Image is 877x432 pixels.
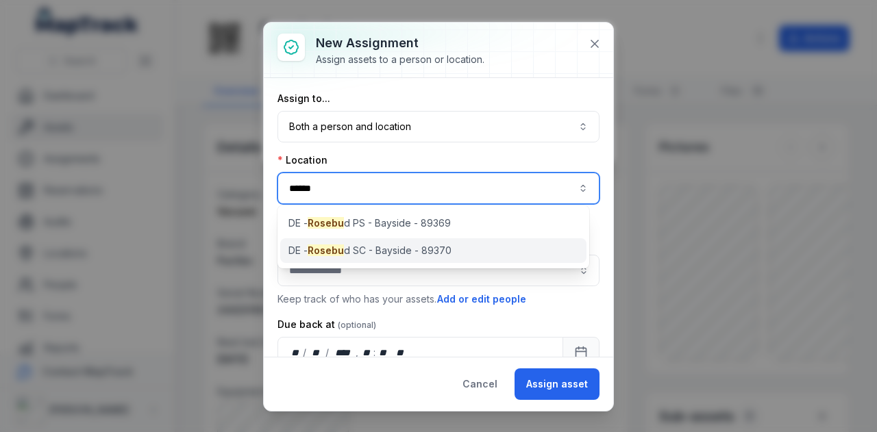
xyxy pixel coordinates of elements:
button: Cancel [451,368,509,400]
span: Rosebu [308,244,344,256]
div: Assign assets to a person or location. [316,53,484,66]
label: Due back at [277,318,376,331]
input: assignment-add:person-label [277,255,600,286]
button: Add or edit people [436,292,527,307]
div: minute, [377,346,391,359]
div: , [356,346,360,359]
div: / [325,346,330,359]
div: month, [308,346,326,359]
p: Keep track of who has your assets. [277,292,600,307]
div: day, [289,346,303,359]
div: : [373,346,377,359]
button: Both a person and location [277,111,600,142]
div: hour, [360,346,373,359]
span: DE - d SC - Bayside - 89370 [288,244,452,257]
label: Location [277,153,328,167]
span: Rosebu [308,217,344,229]
div: am/pm, [393,346,408,359]
button: Assign asset [515,368,600,400]
button: Calendar [563,337,600,368]
h3: New assignment [316,34,484,53]
label: Assign to... [277,92,330,105]
span: DE - d PS - Bayside - 89369 [288,216,451,230]
div: / [303,346,308,359]
div: year, [330,346,356,359]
